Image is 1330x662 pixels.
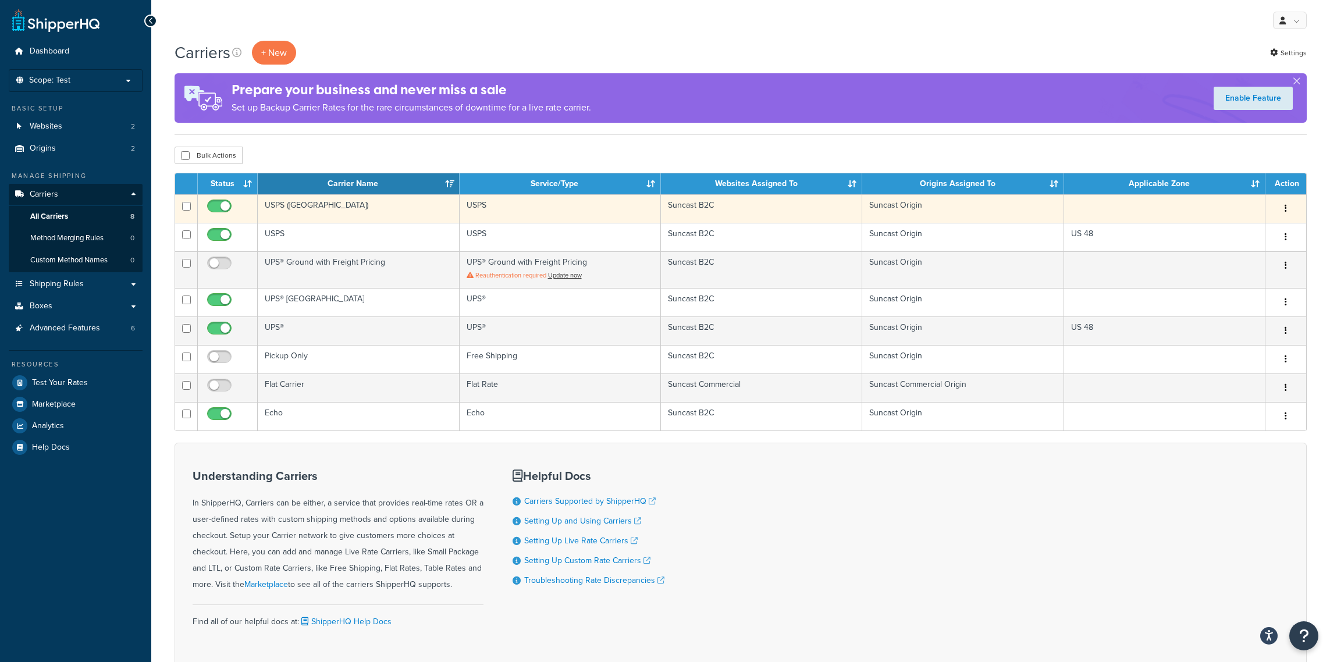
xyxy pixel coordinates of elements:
td: Suncast Commercial Origin [862,373,1064,402]
a: Boxes [9,296,143,317]
span: 6 [131,323,135,333]
a: Carriers Supported by ShipperHQ [524,495,656,507]
span: Marketplace [32,400,76,410]
a: Setting Up Custom Rate Carriers [524,554,650,567]
span: Method Merging Rules [30,233,104,243]
a: Method Merging Rules 0 [9,227,143,249]
td: USPS ([GEOGRAPHIC_DATA]) [258,194,459,223]
a: Analytics [9,415,143,436]
li: Origins [9,138,143,159]
span: Origins [30,144,56,154]
td: USPS [460,223,661,251]
td: Flat Rate [460,373,661,402]
td: Suncast B2C [661,223,862,251]
td: USPS [258,223,459,251]
p: Set up Backup Carrier Rates for the rare circumstances of downtime for a live rate carrier. [232,99,591,116]
span: Scope: Test [29,76,70,86]
h3: Helpful Docs [513,469,664,482]
a: Dashboard [9,41,143,62]
h1: Carriers [175,41,230,64]
li: Carriers [9,184,143,272]
span: All Carriers [30,212,68,222]
td: Suncast Origin [862,288,1064,316]
a: Websites 2 [9,116,143,137]
a: Marketplace [9,394,143,415]
td: Suncast Origin [862,316,1064,345]
a: Advanced Features 6 [9,318,143,339]
div: Basic Setup [9,104,143,113]
span: Reauthentication required [475,271,546,280]
th: Websites Assigned To: activate to sort column ascending [661,173,862,194]
td: Pickup Only [258,345,459,373]
td: Suncast B2C [661,288,862,316]
span: 2 [131,144,135,154]
td: Free Shipping [460,345,661,373]
li: Method Merging Rules [9,227,143,249]
a: Marketplace [244,578,288,590]
td: Echo [460,402,661,430]
li: Custom Method Names [9,250,143,271]
td: Suncast Origin [862,402,1064,430]
a: Settings [1270,45,1307,61]
a: Origins 2 [9,138,143,159]
a: Setting Up Live Rate Carriers [524,535,638,547]
li: Advanced Features [9,318,143,339]
td: US 48 [1064,223,1265,251]
button: + New [252,41,296,65]
li: Shipping Rules [9,273,143,295]
a: Enable Feature [1214,87,1293,110]
span: Custom Method Names [30,255,108,265]
li: All Carriers [9,206,143,227]
a: Help Docs [9,437,143,458]
td: Suncast B2C [661,194,862,223]
td: Suncast Origin [862,223,1064,251]
span: Help Docs [32,443,70,453]
span: Boxes [30,301,52,311]
a: ShipperHQ Home [12,9,99,32]
a: Setting Up and Using Carriers [524,515,641,527]
span: Websites [30,122,62,131]
td: UPS® Ground with Freight Pricing [258,251,459,288]
span: Dashboard [30,47,69,56]
li: Websites [9,116,143,137]
a: Custom Method Names 0 [9,250,143,271]
th: Status: activate to sort column ascending [198,173,258,194]
a: All Carriers 8 [9,206,143,227]
td: Suncast B2C [661,402,862,430]
td: Suncast Commercial [661,373,862,402]
span: Advanced Features [30,323,100,333]
span: Analytics [32,421,64,431]
h3: Understanding Carriers [193,469,483,482]
li: Test Your Rates [9,372,143,393]
td: UPS® Ground with Freight Pricing [460,251,661,288]
div: Manage Shipping [9,171,143,181]
td: Flat Carrier [258,373,459,402]
td: USPS [460,194,661,223]
img: ad-rules-rateshop-fe6ec290ccb7230408bd80ed9643f0289d75e0ffd9eb532fc0e269fcd187b520.png [175,73,232,123]
td: UPS® [258,316,459,345]
span: 0 [130,255,134,265]
td: UPS® [460,316,661,345]
span: 0 [130,233,134,243]
a: Update now [548,271,582,280]
td: UPS® [GEOGRAPHIC_DATA] [258,288,459,316]
th: Service/Type: activate to sort column ascending [460,173,661,194]
span: Shipping Rules [30,279,84,289]
div: Resources [9,360,143,369]
button: Bulk Actions [175,147,243,164]
td: US 48 [1064,316,1265,345]
button: Open Resource Center [1289,621,1318,650]
th: Action [1265,173,1306,194]
div: Find all of our helpful docs at: [193,604,483,630]
div: In ShipperHQ, Carriers can be either, a service that provides real-time rates OR a user-defined r... [193,469,483,593]
th: Applicable Zone: activate to sort column ascending [1064,173,1265,194]
td: Suncast B2C [661,251,862,288]
td: Echo [258,402,459,430]
th: Origins Assigned To: activate to sort column ascending [862,173,1064,194]
a: Troubleshooting Rate Discrepancies [524,574,664,586]
span: 2 [131,122,135,131]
